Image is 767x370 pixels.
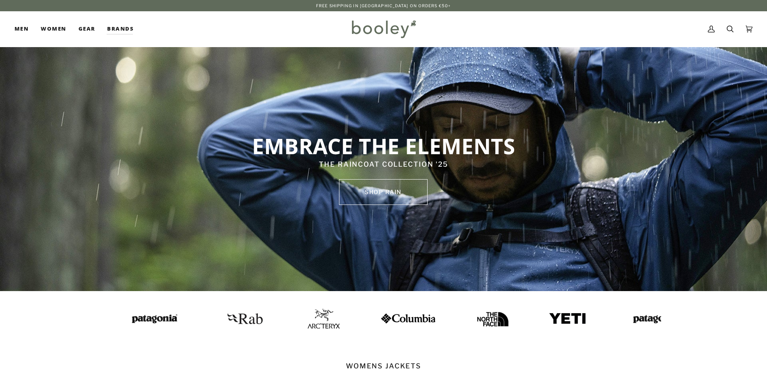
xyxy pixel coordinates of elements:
[316,2,451,9] p: Free Shipping in [GEOGRAPHIC_DATA] on Orders €50+
[152,132,615,159] p: EMBRACE THE ELEMENTS
[14,11,35,47] a: Men
[14,25,29,33] span: Men
[35,11,72,47] a: Women
[152,159,615,170] p: THE RAINCOAT COLLECTION '25
[348,17,419,41] img: Booley
[41,25,66,33] span: Women
[107,25,134,33] span: Brands
[101,11,140,47] a: Brands
[339,179,428,205] a: SHOP rain
[72,11,101,47] a: Gear
[79,25,95,33] span: Gear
